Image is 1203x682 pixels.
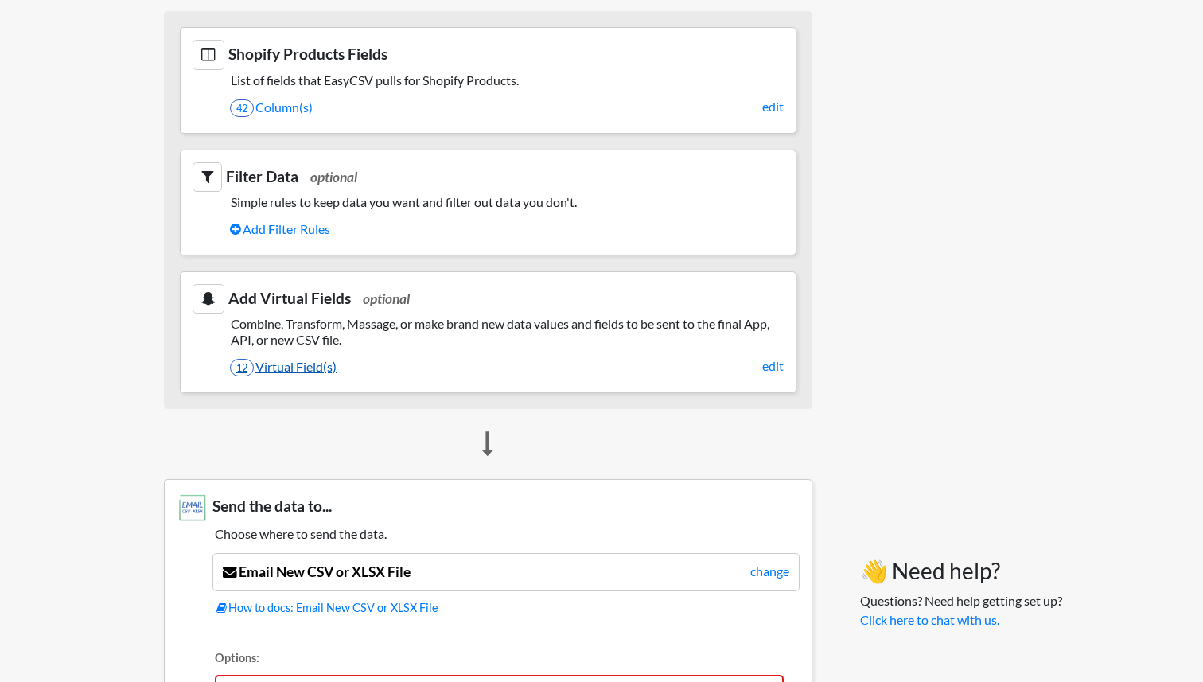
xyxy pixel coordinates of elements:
[230,353,784,380] a: 12Virtual Field(s)
[193,72,784,88] h5: List of fields that EasyCSV pulls for Shopify Products.
[860,591,1062,629] p: Questions? Need help getting set up?
[193,162,784,192] h3: Filter Data
[177,492,208,524] img: Email New CSV or XLSX File
[216,599,800,617] a: How to docs: Email New CSV or XLSX File
[193,316,784,346] h5: Combine, Transform, Massage, or make brand new data values and fields to be sent to the final App...
[193,284,784,314] h3: Add Virtual Fields
[762,97,784,116] a: edit
[860,558,1062,585] h3: 👋 Need help?
[230,359,254,376] span: 12
[177,526,800,541] h5: Choose where to send the data.
[215,649,784,671] li: Options:
[860,612,999,627] a: Click here to chat with us.
[230,216,784,243] a: Add Filter Rules
[223,563,411,580] a: Email New CSV or XLSX File
[1123,602,1184,663] iframe: Drift Widget Chat Controller
[750,562,789,581] a: change
[193,194,784,209] h5: Simple rules to keep data you want and filter out data you don't.
[310,169,357,185] span: optional
[230,99,254,117] span: 42
[762,357,784,376] a: edit
[177,492,800,524] h3: Send the data to...
[363,290,410,307] span: optional
[193,40,784,69] h3: Shopify Products Fields
[230,94,784,121] a: 42Column(s)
